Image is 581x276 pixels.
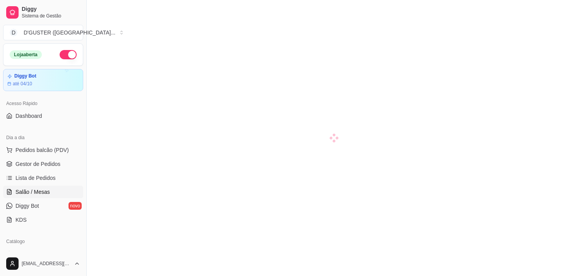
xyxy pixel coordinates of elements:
[14,73,36,79] article: Diggy Bot
[10,29,17,36] span: D
[13,81,32,87] article: até 04/10
[3,235,83,248] div: Catálogo
[3,69,83,91] a: Diggy Botaté 04/10
[22,13,80,19] span: Sistema de Gestão
[3,110,83,122] a: Dashboard
[3,186,83,198] a: Salão / Mesas
[15,174,56,182] span: Lista de Pedidos
[22,6,80,13] span: Diggy
[15,112,42,120] span: Dashboard
[3,97,83,110] div: Acesso Rápido
[15,146,69,154] span: Pedidos balcão (PDV)
[3,25,83,40] button: Select a team
[24,29,115,36] div: D'GUSTER ([GEOGRAPHIC_DATA] ...
[3,254,83,273] button: [EMAIL_ADDRESS][DOMAIN_NAME]
[22,260,71,267] span: [EMAIL_ADDRESS][DOMAIN_NAME]
[3,200,83,212] a: Diggy Botnovo
[3,248,83,260] a: Produtos
[3,172,83,184] a: Lista de Pedidos
[10,50,42,59] div: Loja aberta
[60,50,77,59] button: Alterar Status
[3,158,83,170] a: Gestor de Pedidos
[3,214,83,226] a: KDS
[15,250,37,258] span: Produtos
[3,3,83,22] a: DiggySistema de Gestão
[15,160,60,168] span: Gestor de Pedidos
[3,144,83,156] button: Pedidos balcão (PDV)
[15,202,39,210] span: Diggy Bot
[15,216,27,224] span: KDS
[3,131,83,144] div: Dia a dia
[15,188,50,196] span: Salão / Mesas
